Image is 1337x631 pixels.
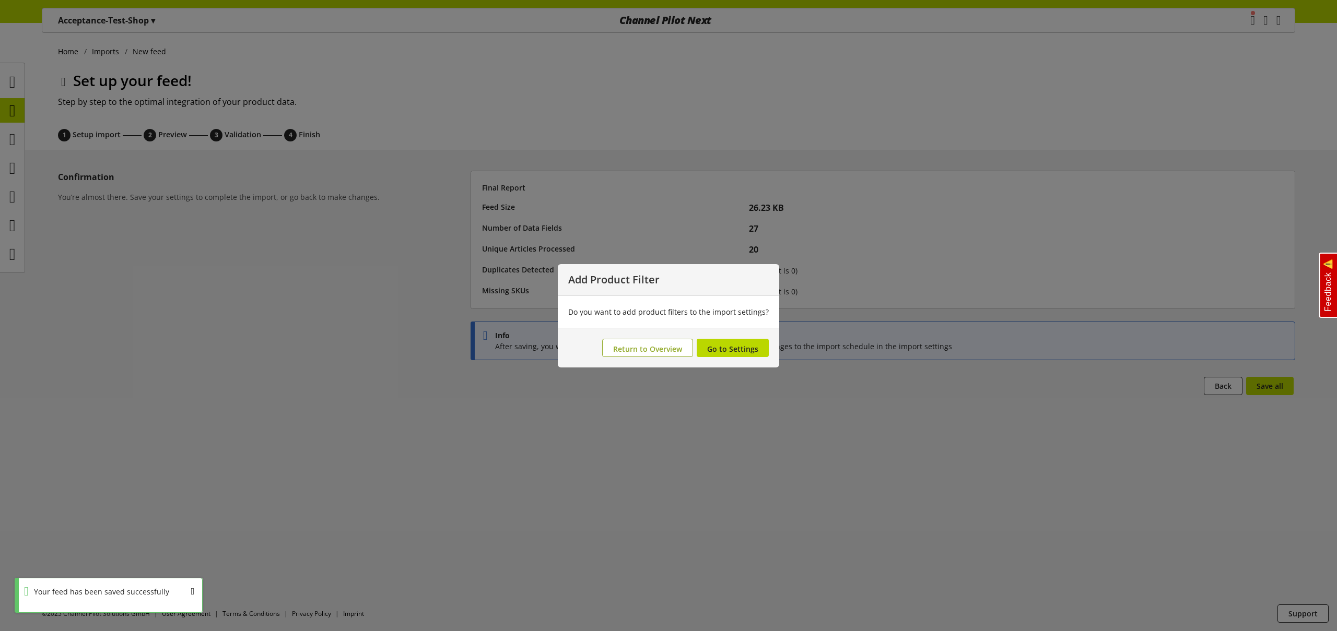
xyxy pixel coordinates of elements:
[568,275,769,285] p: Add Product Filter
[707,344,758,354] span: Go to Settings
[568,306,769,317] div: Do you want to add product filters to the import settings?
[29,586,169,597] div: Your feed has been saved successfully
[602,339,693,357] button: Return to Overview
[697,339,769,357] button: Go to Settings
[1319,253,1337,318] a: Feedback ⚠️
[613,344,682,354] span: Return to Overview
